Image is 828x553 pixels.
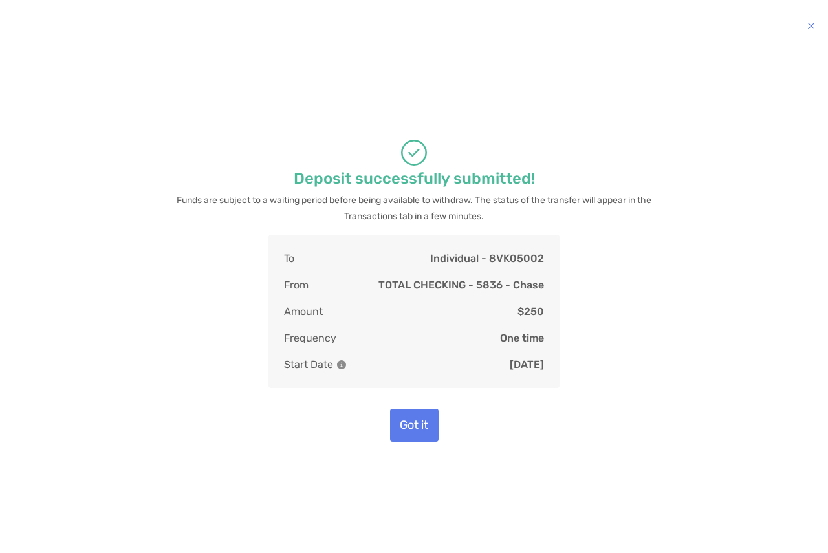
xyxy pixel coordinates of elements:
p: One time [500,330,544,346]
p: [DATE] [510,356,544,373]
p: Frequency [284,330,336,346]
p: To [284,250,294,266]
img: Information Icon [337,360,346,369]
p: $250 [517,303,544,320]
p: Amount [284,303,323,320]
p: Start Date [284,356,346,373]
p: TOTAL CHECKING - 5836 - Chase [378,277,544,293]
p: From [284,277,309,293]
p: Deposit successfully submitted! [294,171,535,187]
button: Got it [390,409,439,442]
p: Funds are subject to a waiting period before being available to withdraw. The status of the trans... [171,192,657,224]
p: Individual - 8VK05002 [430,250,544,266]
